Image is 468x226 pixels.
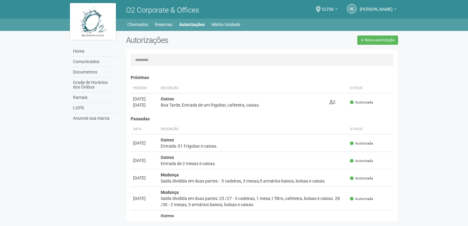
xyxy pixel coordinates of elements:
[131,124,158,134] th: Data
[158,83,327,93] th: Descrição
[161,172,179,177] strong: Mudança
[161,96,174,101] strong: Outros
[329,100,336,104] span: 2
[71,92,117,103] a: Ramais
[179,20,205,29] a: Autorizações
[350,100,373,105] span: Autorizada
[161,178,345,184] div: Saída dividida em duas partes: - 5 cadeiras, 3 mesas,5 armários baixos, bolsas e caixas.
[133,96,156,102] div: [DATE]
[70,3,116,40] img: logo.jpg
[71,57,117,67] a: Comunicados
[360,8,397,13] a: [PERSON_NAME]
[133,216,156,222] div: [DATE]
[71,77,117,92] a: Grade de Horários dos Ônibus
[322,1,334,12] span: 5/256
[133,175,156,181] div: [DATE]
[350,196,373,202] span: Autorizada
[155,20,172,29] a: Reservas
[71,113,117,123] a: Anuncie sua marca
[71,67,117,77] a: Documentos
[133,195,156,202] div: [DATE]
[133,102,156,108] div: [DATE]
[161,190,179,195] strong: Mudança
[133,140,156,146] div: [DATE]
[127,20,148,29] a: Chamados
[126,6,199,14] span: O2 Corporate & Offices
[161,143,345,149] div: Entrada: 01 Frigobar e caixas.
[71,46,117,57] a: Home
[161,102,324,108] div: Boa Tarde, Entrada de um frigobar, cafeteira, caixas.
[161,195,345,208] div: Saída dividida em duas partes: 25 /27 - 3 cadeiras, 1 mesa,1 filtro, cafeteira, bolsas e caixas. ...
[71,103,117,113] a: LGPD
[322,8,338,13] a: 5/256
[360,1,393,12] span: Rogeria Esteves
[350,176,373,181] span: Autorizada
[365,38,395,42] span: Nova autorização
[212,20,240,29] a: Minha Unidade
[126,36,257,45] h2: Autorizações
[131,117,393,121] h4: Passadas
[357,36,398,45] a: Nova autorização
[350,158,373,164] span: Autorizada
[133,157,156,164] div: [DATE]
[161,213,174,218] strong: Outros
[161,155,174,160] strong: Outros
[161,137,174,142] strong: Outros
[350,141,373,146] span: Autorizada
[131,83,158,93] th: Período
[347,124,393,134] th: Status
[347,4,357,14] a: RE
[131,75,393,80] h4: Próximas
[158,124,347,134] th: Descrição
[161,160,345,167] div: Entrada de 2 mesas e caixas.
[350,217,373,222] span: Autorizada
[347,83,393,93] th: Status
